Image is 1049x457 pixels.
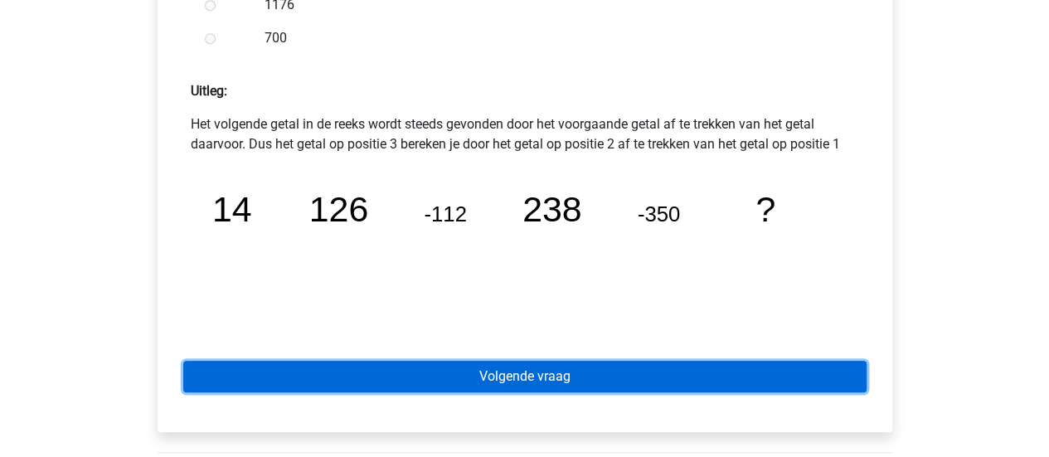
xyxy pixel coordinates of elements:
[191,114,859,154] p: Het volgende getal in de reeks wordt steeds gevonden door het voorgaande getal af te trekken van ...
[265,28,838,48] label: 700
[425,202,468,225] tspan: -112
[309,188,369,228] tspan: 126
[523,188,583,228] tspan: 238
[639,202,682,225] tspan: -350
[211,188,251,228] tspan: 14
[756,188,776,228] tspan: ?
[191,83,227,99] strong: Uitleg:
[183,361,867,392] a: Volgende vraag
